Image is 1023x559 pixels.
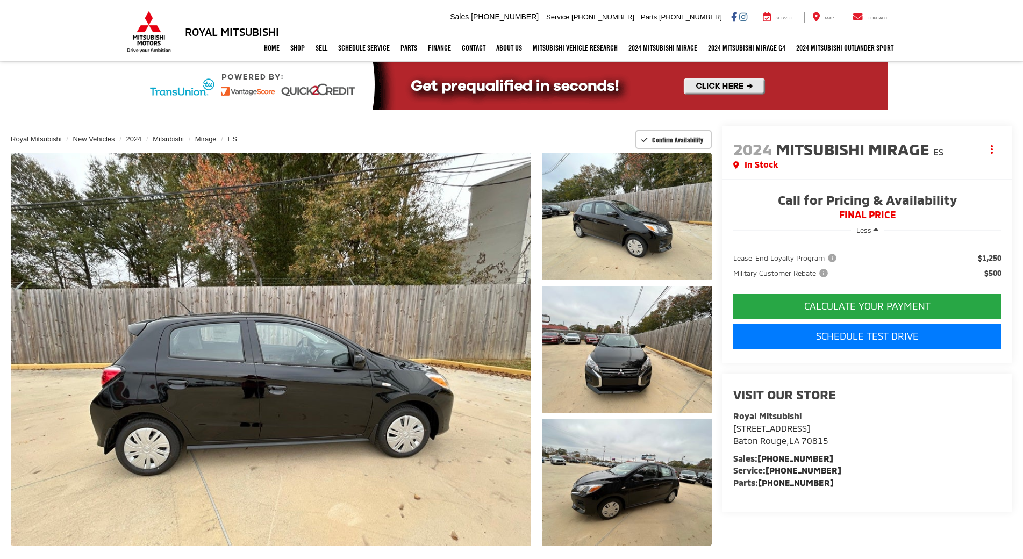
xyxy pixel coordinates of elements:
span: Service [776,16,795,20]
a: 2024 [126,135,141,143]
img: 2024 Mitsubishi Mirage ES [5,150,535,548]
strong: Sales: [733,453,833,463]
a: Expand Photo 0 [11,153,531,546]
a: Schedule Service: Opens in a new tab [333,34,395,61]
a: Shop [285,34,310,61]
span: [PHONE_NUMBER] [571,13,634,21]
a: 2024 Mitsubishi Outlander SPORT [791,34,899,61]
a: Expand Photo 3 [542,419,712,546]
span: Baton Rouge [733,435,786,446]
a: [STREET_ADDRESS] Baton Rouge,LA 70815 [733,423,828,446]
span: Parts [641,13,657,21]
a: Parts: Opens in a new tab [395,34,423,61]
button: Lease-End Loyalty Program [733,253,840,263]
a: Contact [845,12,896,23]
a: New Vehicles [73,135,115,143]
span: Service [546,13,569,21]
span: ES [933,147,943,157]
a: Royal Mitsubishi [11,135,62,143]
a: Finance [423,34,456,61]
span: FINAL PRICE [733,210,1001,220]
a: [PHONE_NUMBER] [766,465,841,475]
span: 70815 [802,435,828,446]
a: Facebook: Click to visit our Facebook page [731,12,737,21]
span: Map [825,16,834,20]
a: Schedule Test Drive [733,324,1001,349]
button: Less [851,220,884,240]
span: [PHONE_NUMBER] [471,12,539,21]
span: Confirm Availability [652,135,703,144]
span: [STREET_ADDRESS] [733,423,810,433]
h2: Visit our Store [733,388,1001,402]
strong: Service: [733,465,841,475]
span: , [733,435,828,446]
img: Quick2Credit [135,62,888,110]
span: Less [856,226,871,234]
a: ES [227,135,237,143]
span: Sales [450,12,469,21]
button: Military Customer Rebate [733,268,832,278]
a: [PHONE_NUMBER] [758,477,834,488]
span: Mitsubishi Mirage [776,139,933,159]
h3: Royal Mitsubishi [185,26,279,38]
a: Map [804,12,842,23]
a: Expand Photo 2 [542,286,712,413]
img: Mitsubishi [125,11,173,53]
span: LA [789,435,799,446]
span: Call for Pricing & Availability [733,193,1001,210]
img: 2024 Mitsubishi Mirage ES [540,417,713,547]
img: 2024 Mitsubishi Mirage ES [540,151,713,281]
a: Sell [310,34,333,61]
span: In Stock [745,159,778,171]
img: 2024 Mitsubishi Mirage ES [540,284,713,414]
a: 2024 Mitsubishi Mirage [623,34,703,61]
span: 2024 [733,139,772,159]
a: About Us [491,34,527,61]
strong: Parts: [733,477,834,488]
a: Mirage [195,135,217,143]
button: Actions [983,140,1001,159]
a: Expand Photo 1 [542,153,712,280]
a: 2024 Mitsubishi Mirage G4 [703,34,791,61]
span: Military Customer Rebate [733,268,830,278]
a: Instagram: Click to visit our Instagram page [739,12,747,21]
button: Confirm Availability [635,130,712,149]
a: Mitsubishi Vehicle Research [527,34,623,61]
a: Mitsubishi [153,135,184,143]
strong: Royal Mitsubishi [733,411,802,421]
a: Home [259,34,285,61]
span: $500 [984,268,1001,278]
span: dropdown dots [991,145,993,154]
button: CALCULATE YOUR PAYMENT [733,294,1001,319]
a: Service [755,12,803,23]
span: $1,250 [978,253,1001,263]
span: [PHONE_NUMBER] [659,13,722,21]
span: Lease-End Loyalty Program [733,253,839,263]
span: Contact [867,16,888,20]
a: Contact [456,34,491,61]
a: [PHONE_NUMBER] [757,453,833,463]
